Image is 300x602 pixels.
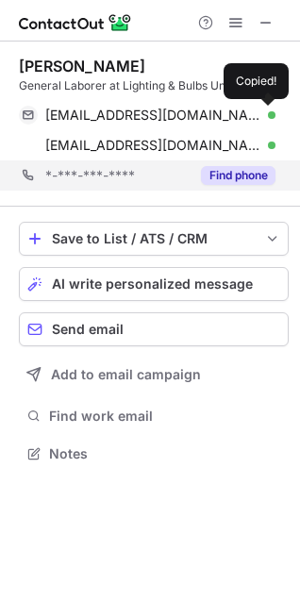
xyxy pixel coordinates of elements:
[52,276,253,292] span: AI write personalized message
[49,445,281,462] span: Notes
[19,441,289,467] button: Notes
[45,107,261,124] span: [EMAIL_ADDRESS][DOMAIN_NAME]
[45,137,261,154] span: [EMAIL_ADDRESS][DOMAIN_NAME]
[19,267,289,301] button: AI write personalized message
[19,11,132,34] img: ContactOut v5.3.10
[49,408,281,425] span: Find work email
[19,57,145,75] div: [PERSON_NAME]
[19,312,289,346] button: Send email
[201,166,275,185] button: Reveal Button
[52,231,256,246] div: Save to List / ATS / CRM
[51,367,201,382] span: Add to email campaign
[19,222,289,256] button: save-profile-one-click
[19,403,289,429] button: Find work email
[19,358,289,392] button: Add to email campaign
[52,322,124,337] span: Send email
[19,77,289,94] div: General Laborer at Lighting & Bulbs Unlimited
